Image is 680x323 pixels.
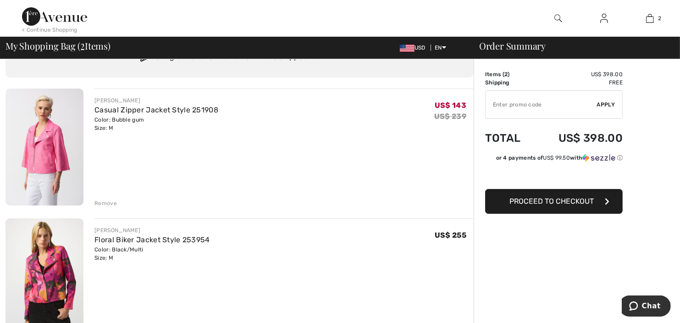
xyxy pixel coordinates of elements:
input: Promo code [486,91,597,118]
a: Sign In [593,13,615,24]
img: Casual Zipper Jacket Style 251908 [6,89,83,206]
span: My Shopping Bag ( Items) [6,41,111,50]
img: Sezzle [582,154,615,162]
button: Proceed to Checkout [485,189,623,214]
div: [PERSON_NAME] [94,96,218,105]
a: Floral Biker Jacket Style 253954 [94,235,210,244]
iframe: Opens a widget where you can chat to one of our agents [622,295,671,318]
td: US$ 398.00 [534,70,623,78]
td: Items ( ) [485,70,534,78]
span: EN [435,45,446,51]
a: Casual Zipper Jacket Style 251908 [94,106,218,114]
div: Remove [94,199,117,207]
img: search the website [554,13,562,24]
img: US Dollar [400,45,415,52]
span: Apply [597,100,615,109]
img: My Info [600,13,608,24]
div: Order Summary [468,41,674,50]
div: [PERSON_NAME] [94,226,210,234]
span: 2 [658,14,662,22]
div: or 4 payments ofUS$ 99.50withSezzle Click to learn more about Sezzle [485,154,623,165]
td: Shipping [485,78,534,87]
img: My Bag [646,13,654,24]
span: US$ 143 [435,101,466,110]
span: 2 [504,71,508,78]
iframe: PayPal-paypal [485,165,623,186]
a: 2 [627,13,672,24]
s: US$ 239 [434,112,466,121]
div: Color: Bubble gum Size: M [94,116,218,132]
span: Proceed to Checkout [509,197,594,206]
span: US$ 255 [435,231,466,239]
div: Color: Black/Multi Size: M [94,245,210,262]
td: Total [485,123,534,154]
img: 1ère Avenue [22,7,87,26]
td: US$ 398.00 [534,123,623,154]
div: < Continue Shopping [22,26,77,34]
span: US$ 99.50 [543,155,570,161]
td: Free [534,78,623,87]
div: or 4 payments of with [496,154,623,162]
span: 2 [80,39,85,51]
span: USD [400,45,429,51]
